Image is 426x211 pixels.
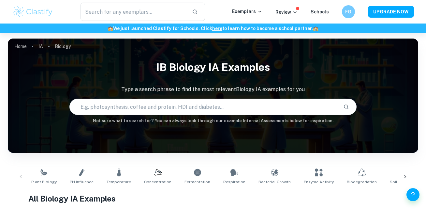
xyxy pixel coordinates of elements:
[107,179,131,185] span: Temperature
[304,179,334,185] span: Enzyme Activity
[144,179,171,185] span: Concentration
[14,42,27,51] a: Home
[81,3,187,21] input: Search for any exemplars...
[108,26,113,31] span: 🏫
[1,25,425,32] h6: We just launched Clastify for Schools. Click to learn how to become a school partner.
[12,5,54,18] img: Clastify logo
[31,179,57,185] span: Plant Biology
[8,86,418,93] p: Type a search phrase to find the most relevant Biology IA examples for you
[8,118,418,124] h6: Not sure what to search for? You can always look through our example Internal Assessments below f...
[232,8,262,15] p: Exemplars
[70,179,94,185] span: pH Influence
[341,101,352,112] button: Search
[347,179,377,185] span: Biodegradation
[8,57,418,78] h1: IB Biology IA examples
[55,43,71,50] p: Biology
[258,179,291,185] span: Bacterial Growth
[38,42,43,51] a: IA
[368,6,414,18] button: UPGRADE NOW
[28,193,398,204] h1: All Biology IA Examples
[275,8,298,16] p: Review
[223,179,245,185] span: Respiration
[70,98,338,116] input: E.g. photosynthesis, coffee and protein, HDI and diabetes...
[342,5,355,18] button: FG
[212,26,222,31] a: here
[311,9,329,14] a: Schools
[313,26,318,31] span: 🏫
[406,188,419,201] button: Help and Feedback
[345,8,352,15] h6: FG
[184,179,210,185] span: Fermentation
